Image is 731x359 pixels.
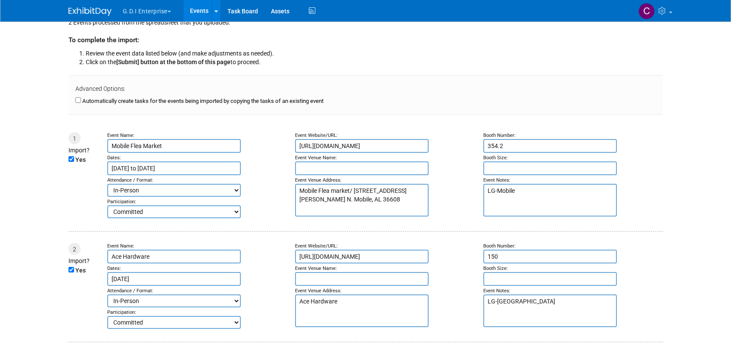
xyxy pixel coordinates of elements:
[68,18,663,27] div: 2 Events processed from the spreadsheet that you uploaded.
[107,309,287,316] div: Participation:
[107,177,287,184] div: Attendance / Format:
[86,49,663,58] li: Review the event data listed below (and make adjustments as needed).
[116,59,230,65] span: [Submit] button at the bottom of this page
[68,132,81,144] div: 1
[483,265,663,272] div: Booth Size:
[107,272,241,286] input: Start Date - End Date
[107,132,287,139] div: Event Name:
[483,294,617,327] textarea: LG-[GEOGRAPHIC_DATA]
[295,132,475,139] div: Event Website/URL:
[82,98,324,104] label: Automatically create tasks for the events being imported by copying the tasks of an existing event
[107,198,287,205] div: Participation:
[107,265,287,272] div: Dates:
[107,161,241,175] input: Start Date - End Date
[638,3,655,19] img: Clayton Stackpole
[75,266,86,275] label: Yes
[68,146,99,155] div: Import?
[483,177,663,184] div: Event Notes:
[68,257,99,265] div: Import?
[68,7,112,16] img: ExhibitDay
[75,84,656,93] div: Advanced Options:
[68,35,663,45] div: To complete the import:
[483,243,663,250] div: Booth Number:
[295,184,429,217] textarea: Mobile Flea market/ [STREET_ADDRESS][PERSON_NAME] N. Mobile, AL 36608
[295,155,475,161] div: Event Venue Name:
[68,243,81,255] div: 2
[107,243,287,250] div: Event Name:
[295,288,475,294] div: Event Venue Address:
[483,132,663,139] div: Booth Number:
[483,288,663,294] div: Event Notes:
[86,58,663,66] li: Click on the to proceed.
[295,177,475,184] div: Event Venue Address:
[295,294,429,327] textarea: Ace Hardware
[75,155,86,164] label: Yes
[295,265,475,272] div: Event Venue Name:
[295,243,475,250] div: Event Website/URL:
[483,155,663,161] div: Booth Size:
[107,155,287,161] div: Dates:
[107,288,287,294] div: Attendance / Format:
[483,184,617,217] textarea: LG-Mobile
